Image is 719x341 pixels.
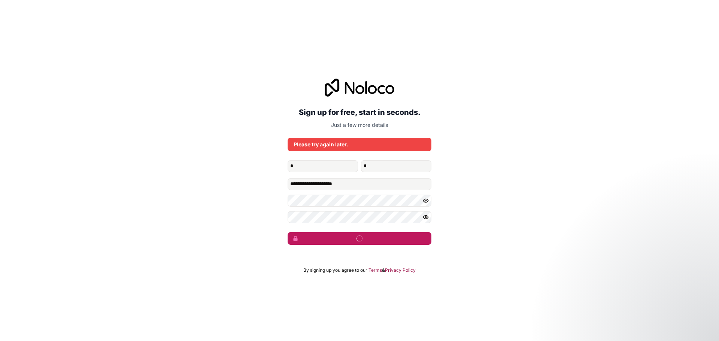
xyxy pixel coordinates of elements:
[294,141,425,148] div: Please try again later.
[382,267,385,273] span: &
[361,160,431,172] input: family-name
[288,211,431,223] input: Confirm password
[288,121,431,129] p: Just a few more details
[288,160,358,172] input: given-name
[569,285,719,337] iframe: Intercom notifications message
[385,267,416,273] a: Privacy Policy
[288,106,431,119] h2: Sign up for free, start in seconds.
[303,267,367,273] span: By signing up you agree to our
[368,267,382,273] a: Terms
[288,195,431,207] input: Password
[288,178,431,190] input: Email address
